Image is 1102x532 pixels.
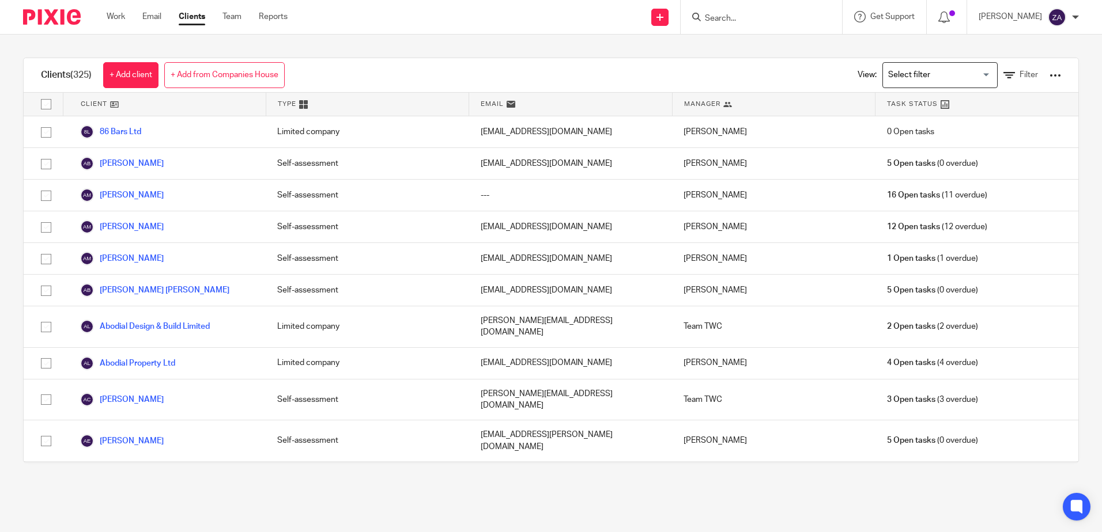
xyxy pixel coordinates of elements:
div: [EMAIL_ADDRESS][DOMAIN_NAME] [469,148,672,179]
div: Self-assessment [266,379,469,420]
input: Select all [35,93,57,115]
a: Reports [259,11,288,22]
span: Client [81,99,107,109]
span: 5 Open tasks [887,158,935,169]
a: Clients [179,11,205,22]
a: [PERSON_NAME] [80,393,164,406]
img: svg%3E [80,356,94,370]
div: Self-assessment [266,275,469,306]
input: Search [704,14,807,24]
span: (0 overdue) [887,158,978,169]
span: Filter [1020,71,1038,79]
div: Limited company [266,116,469,147]
h1: Clients [41,69,92,81]
div: [PERSON_NAME][EMAIL_ADDRESS][DOMAIN_NAME] [469,379,672,420]
div: [PERSON_NAME] [672,275,875,306]
span: Get Support [870,13,915,21]
img: svg%3E [1048,8,1066,26]
div: Self-assessment [266,462,469,493]
img: svg%3E [80,320,94,333]
a: [PERSON_NAME] [80,252,164,265]
div: [PERSON_NAME] [672,211,875,242]
div: --- [469,180,672,211]
span: 12 Open tasks [887,221,940,233]
span: (1 overdue) [887,253,978,264]
span: Type [278,99,296,109]
span: Manager [684,99,720,109]
div: Team TWC [672,306,875,347]
span: Email [481,99,504,109]
div: [PERSON_NAME] [672,116,875,147]
a: + Add from Companies House [164,62,285,88]
a: 86 Bars Ltd [80,125,141,139]
span: (325) [70,70,92,79]
img: svg%3E [80,393,94,406]
div: [EMAIL_ADDRESS][DOMAIN_NAME] [469,211,672,242]
div: [EMAIL_ADDRESS][DOMAIN_NAME] [469,462,672,493]
div: [PERSON_NAME] [672,243,875,274]
a: Abodial Design & Build Limited [80,320,210,333]
div: Self-assessment [266,148,469,179]
div: [EMAIL_ADDRESS][DOMAIN_NAME] [469,348,672,379]
div: [PERSON_NAME] [672,462,875,493]
div: Self-assessment [266,180,469,211]
span: 4 Open tasks [887,357,935,368]
span: Task Status [887,99,938,109]
a: Team [222,11,241,22]
div: [EMAIL_ADDRESS][DOMAIN_NAME] [469,116,672,147]
span: 5 Open tasks [887,435,935,446]
div: Self-assessment [266,420,469,461]
img: svg%3E [80,283,94,297]
img: svg%3E [80,434,94,448]
div: Self-assessment [266,211,469,242]
div: Team TWC [672,379,875,420]
input: Search for option [884,65,991,85]
a: [PERSON_NAME] [80,220,164,234]
div: Limited company [266,306,469,347]
div: [EMAIL_ADDRESS][PERSON_NAME][DOMAIN_NAME] [469,420,672,461]
div: [PERSON_NAME] [672,348,875,379]
div: [EMAIL_ADDRESS][DOMAIN_NAME] [469,275,672,306]
span: (4 overdue) [887,357,978,368]
span: 3 Open tasks [887,394,935,405]
div: [PERSON_NAME] [672,420,875,461]
span: 1 Open tasks [887,253,935,264]
span: (3 overdue) [887,394,978,405]
a: [PERSON_NAME] [80,157,164,170]
div: View: [840,58,1061,92]
div: Limited company [266,348,469,379]
span: (11 overdue) [887,189,987,201]
a: Abodial Property Ltd [80,356,175,370]
img: svg%3E [80,157,94,170]
img: svg%3E [80,220,94,234]
a: [PERSON_NAME] [80,434,164,448]
div: [PERSON_NAME] [672,148,875,179]
img: svg%3E [80,188,94,202]
a: [PERSON_NAME] [80,188,164,202]
div: [PERSON_NAME] [672,180,875,211]
span: (0 overdue) [887,284,978,296]
span: (2 overdue) [887,321,978,332]
span: (0 overdue) [887,435,978,446]
span: 2 Open tasks [887,321,935,332]
a: Email [142,11,161,22]
span: 5 Open tasks [887,284,935,296]
img: svg%3E [80,252,94,265]
a: Work [107,11,125,22]
span: (12 overdue) [887,221,987,233]
img: Pixie [23,9,81,25]
p: [PERSON_NAME] [979,11,1042,22]
div: [EMAIL_ADDRESS][DOMAIN_NAME] [469,243,672,274]
span: 16 Open tasks [887,189,940,201]
div: Search for option [882,62,998,88]
img: svg%3E [80,125,94,139]
span: 0 Open tasks [887,126,934,138]
div: [PERSON_NAME][EMAIL_ADDRESS][DOMAIN_NAME] [469,306,672,347]
a: [PERSON_NAME] [PERSON_NAME] [80,283,229,297]
a: + Add client [103,62,158,88]
div: Self-assessment [266,243,469,274]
